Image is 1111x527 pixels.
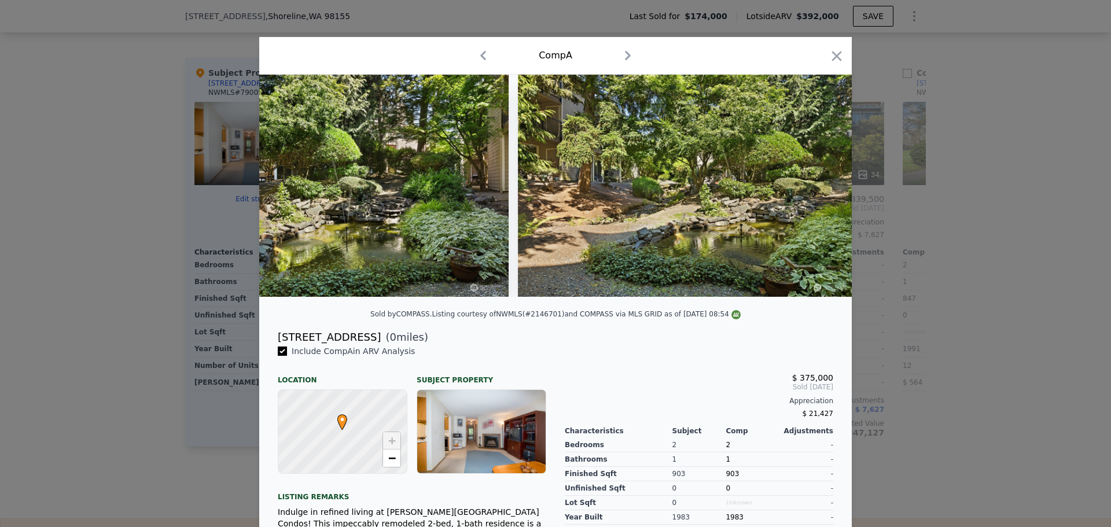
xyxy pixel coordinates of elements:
[383,432,400,449] a: Zoom in
[539,49,572,62] div: Comp A
[565,426,672,436] div: Characteristics
[779,452,833,467] div: -
[726,441,730,449] span: 2
[334,411,350,428] span: •
[388,451,396,465] span: −
[726,426,779,436] div: Comp
[779,481,833,496] div: -
[565,438,672,452] div: Bedrooms
[278,483,546,502] div: Listing remarks
[417,366,546,385] div: Subject Property
[779,438,833,452] div: -
[779,467,833,481] div: -
[726,510,779,525] div: 1983
[287,347,420,356] span: Include Comp A in ARV Analysis
[370,310,432,318] div: Sold by COMPASS .
[518,75,852,297] img: Property Img
[565,496,672,510] div: Lot Sqft
[726,452,779,467] div: 1
[278,366,407,385] div: Location
[381,329,428,345] span: ( miles)
[779,426,833,436] div: Adjustments
[672,426,726,436] div: Subject
[779,496,833,510] div: -
[565,382,833,392] span: Sold [DATE]
[726,496,779,510] div: Unknown
[565,396,833,406] div: Appreciation
[278,329,381,345] div: [STREET_ADDRESS]
[334,414,341,421] div: •
[565,452,672,467] div: Bathrooms
[803,410,833,418] span: $ 21,427
[672,452,726,467] div: 1
[175,75,509,297] img: Property Img
[672,496,726,510] div: 0
[432,310,740,318] div: Listing courtesy of NWMLS (#2146701) and COMPASS via MLS GRID as of [DATE] 08:54
[672,510,726,525] div: 1983
[731,310,741,319] img: NWMLS Logo
[672,481,726,496] div: 0
[779,510,833,525] div: -
[672,467,726,481] div: 903
[726,470,739,478] span: 903
[390,331,396,343] span: 0
[565,467,672,481] div: Finished Sqft
[388,433,396,448] span: +
[565,481,672,496] div: Unfinished Sqft
[565,510,672,525] div: Year Built
[383,449,400,467] a: Zoom out
[726,484,730,492] span: 0
[672,438,726,452] div: 2
[792,373,833,382] span: $ 375,000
